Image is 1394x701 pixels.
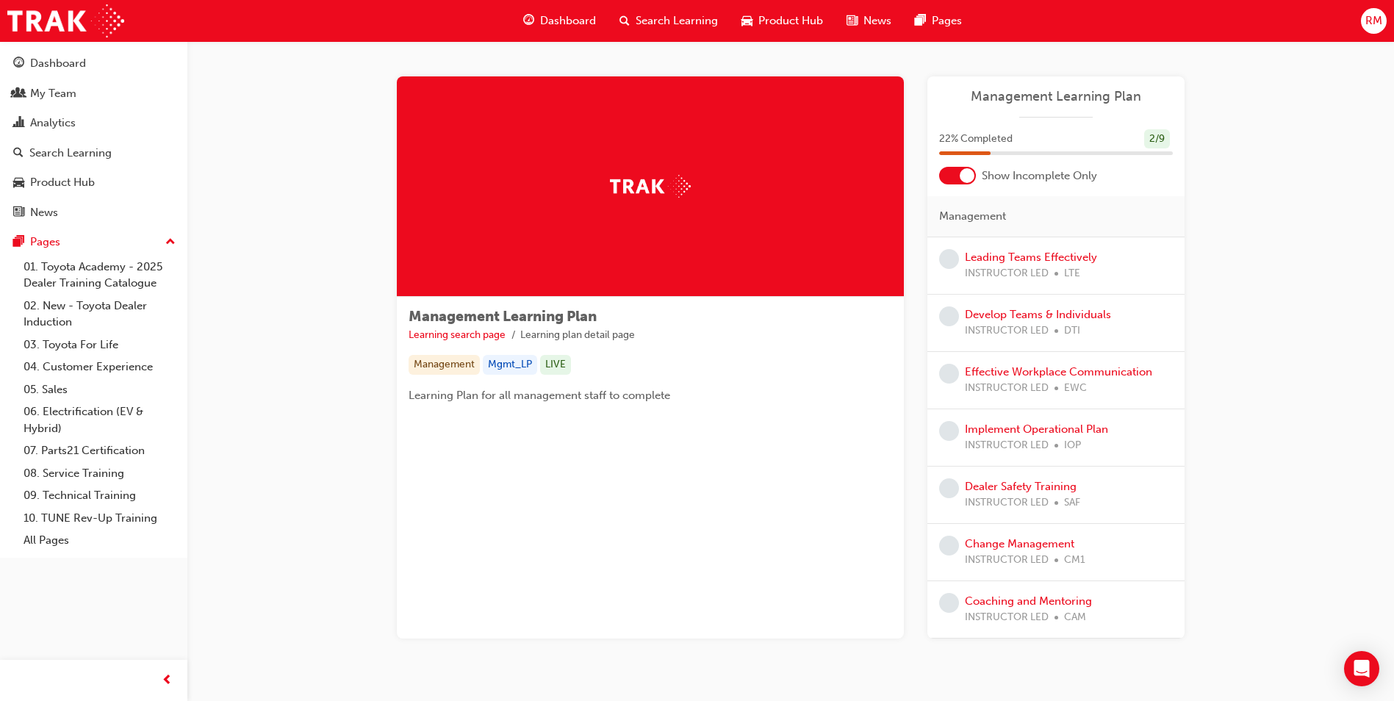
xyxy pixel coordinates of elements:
[520,327,635,344] li: Learning plan detail page
[6,229,182,256] button: Pages
[939,208,1006,225] span: Management
[939,131,1013,148] span: 22 % Completed
[18,295,182,334] a: 02. New - Toyota Dealer Induction
[162,672,173,690] span: prev-icon
[965,365,1152,378] a: Effective Workplace Communication
[965,537,1074,550] a: Change Management
[18,400,182,439] a: 06. Electrification (EV & Hybrid)
[863,12,891,29] span: News
[1144,129,1170,149] div: 2 / 9
[409,328,506,341] a: Learning search page
[939,249,959,269] span: learningRecordVerb_NONE-icon
[965,323,1049,339] span: INSTRUCTOR LED
[18,356,182,378] a: 04. Customer Experience
[965,423,1108,436] a: Implement Operational Plan
[847,12,858,30] span: news-icon
[939,421,959,441] span: learningRecordVerb_NONE-icon
[13,117,24,130] span: chart-icon
[610,175,691,198] img: Trak
[939,306,959,326] span: learningRecordVerb_NONE-icon
[1064,437,1081,454] span: IOP
[540,355,571,375] div: LIVE
[30,55,86,72] div: Dashboard
[18,334,182,356] a: 03. Toyota For Life
[965,609,1049,626] span: INSTRUCTOR LED
[409,355,480,375] div: Management
[511,6,608,36] a: guage-iconDashboard
[965,251,1097,264] a: Leading Teams Effectively
[965,380,1049,397] span: INSTRUCTOR LED
[540,12,596,29] span: Dashboard
[939,593,959,613] span: learningRecordVerb_NONE-icon
[6,199,182,226] a: News
[18,439,182,462] a: 07. Parts21 Certification
[741,12,752,30] span: car-icon
[30,234,60,251] div: Pages
[409,389,670,402] span: Learning Plan for all management staff to complete
[965,480,1077,493] a: Dealer Safety Training
[1064,380,1087,397] span: EWC
[965,552,1049,569] span: INSTRUCTOR LED
[29,145,112,162] div: Search Learning
[6,47,182,229] button: DashboardMy TeamAnalyticsSearch LearningProduct HubNews
[13,57,24,71] span: guage-icon
[18,462,182,485] a: 08. Service Training
[903,6,974,36] a: pages-iconPages
[1064,323,1080,339] span: DTI
[18,484,182,507] a: 09. Technical Training
[6,140,182,167] a: Search Learning
[965,308,1111,321] a: Develop Teams & Individuals
[939,364,959,384] span: learningRecordVerb_NONE-icon
[30,85,76,102] div: My Team
[932,12,962,29] span: Pages
[13,236,24,249] span: pages-icon
[965,265,1049,282] span: INSTRUCTOR LED
[18,507,182,530] a: 10. TUNE Rev-Up Training
[1361,8,1387,34] button: RM
[13,206,24,220] span: news-icon
[13,176,24,190] span: car-icon
[523,12,534,30] span: guage-icon
[939,88,1173,105] a: Management Learning Plan
[409,308,597,325] span: Management Learning Plan
[18,256,182,295] a: 01. Toyota Academy - 2025 Dealer Training Catalogue
[608,6,730,36] a: search-iconSearch Learning
[619,12,630,30] span: search-icon
[6,109,182,137] a: Analytics
[835,6,903,36] a: news-iconNews
[483,355,537,375] div: Mgmt_LP
[1344,651,1379,686] div: Open Intercom Messenger
[965,594,1092,608] a: Coaching and Mentoring
[965,437,1049,454] span: INSTRUCTOR LED
[6,80,182,107] a: My Team
[915,12,926,30] span: pages-icon
[18,378,182,401] a: 05. Sales
[30,115,76,132] div: Analytics
[939,536,959,556] span: learningRecordVerb_NONE-icon
[7,4,124,37] img: Trak
[965,495,1049,511] span: INSTRUCTOR LED
[1064,265,1080,282] span: LTE
[30,174,95,191] div: Product Hub
[13,87,24,101] span: people-icon
[1064,552,1085,569] span: CM1
[730,6,835,36] a: car-iconProduct Hub
[939,478,959,498] span: learningRecordVerb_NONE-icon
[1365,12,1382,29] span: RM
[6,169,182,196] a: Product Hub
[1064,609,1086,626] span: CAM
[636,12,718,29] span: Search Learning
[18,529,182,552] a: All Pages
[30,204,58,221] div: News
[758,12,823,29] span: Product Hub
[165,233,176,252] span: up-icon
[6,50,182,77] a: Dashboard
[13,147,24,160] span: search-icon
[982,168,1097,184] span: Show Incomplete Only
[1064,495,1080,511] span: SAF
